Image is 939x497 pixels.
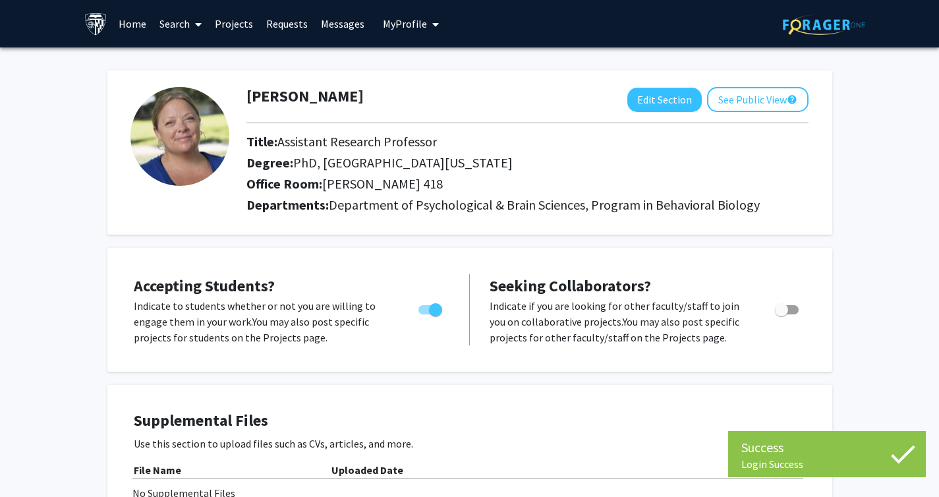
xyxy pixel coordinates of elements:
[783,15,865,35] img: ForagerOne Logo
[134,298,393,345] p: Indicate to students whether or not you are willing to engage them in your work. You may also pos...
[134,436,806,452] p: Use this section to upload files such as CVs, articles, and more.
[627,88,702,112] button: Edit Section
[260,1,314,47] a: Requests
[246,87,364,106] h1: [PERSON_NAME]
[787,92,797,107] mat-icon: help
[383,17,427,30] span: My Profile
[246,134,809,150] h2: Title:
[413,298,449,318] div: Toggle
[322,175,443,192] span: [PERSON_NAME] 418
[112,1,153,47] a: Home
[246,155,809,171] h2: Degree:
[84,13,107,36] img: Johns Hopkins University Logo
[237,197,818,213] h2: Departments:
[314,1,371,47] a: Messages
[277,133,437,150] span: Assistant Research Professor
[134,276,275,296] span: Accepting Students?
[134,463,181,477] b: File Name
[134,411,806,430] h4: Supplemental Files
[707,87,809,112] button: See Public View
[490,276,651,296] span: Seeking Collaborators?
[153,1,208,47] a: Search
[331,463,403,477] b: Uploaded Date
[293,154,513,171] span: PhD, [GEOGRAPHIC_DATA][US_STATE]
[490,298,750,345] p: Indicate if you are looking for other faculty/staff to join you on collaborative projects. You ma...
[741,438,913,457] div: Success
[246,176,809,192] h2: Office Room:
[741,457,913,471] div: Login Success
[770,298,806,318] div: Toggle
[130,87,229,186] img: Profile Picture
[208,1,260,47] a: Projects
[329,196,760,213] span: Department of Psychological & Brain Sciences, Program in Behavioral Biology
